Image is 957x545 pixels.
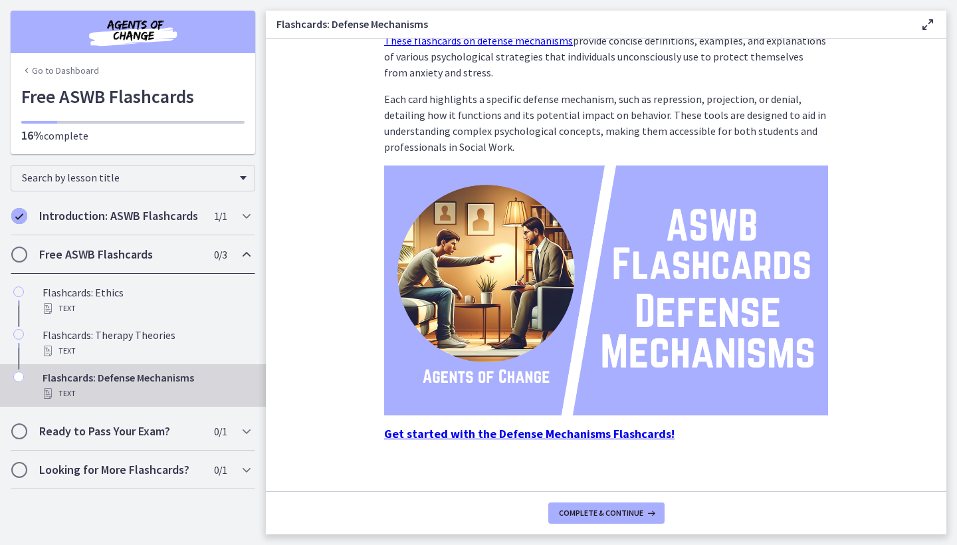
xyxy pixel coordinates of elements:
span: Search by lesson title [22,171,233,184]
p: complete [21,128,245,144]
i: Completed [11,208,27,224]
span: 0 / 1 [214,423,227,439]
a: Go to Dashboard [21,64,99,77]
span: Complete & continue [559,508,643,518]
span: 0 / 1 [214,462,227,478]
div: Text [43,300,250,316]
p: Each card highlights a specific defense mechanism, such as repression, projection, or denial, det... [384,91,828,155]
a: Get started with the Defense Mechanisms Flashcards! [384,427,675,441]
strong: Get started with the Defense Mechanisms Flashcards! [384,426,675,441]
div: Text [43,385,250,401]
button: Complete & continue [548,502,665,524]
h2: Free ASWB Flashcards [39,247,201,263]
span: 1 / 1 [214,208,227,224]
h1: Free ASWB Flashcards [21,82,245,110]
div: Text [43,343,250,359]
h2: Introduction: ASWB Flashcards [39,208,201,224]
div: Flashcards: Defense Mechanisms [43,370,250,401]
a: These flashcards on defense mechanisms [384,34,573,47]
img: ASWB_Flashcards_Defense_Mechanisms.png [384,165,828,415]
img: Agents of Change [53,16,213,48]
div: Flashcards: Therapy Theories [43,327,250,359]
div: Flashcards: Ethics [43,284,250,316]
span: 0 / 3 [214,247,227,263]
h3: Flashcards: Defense Mechanisms [276,16,899,32]
h2: Looking for More Flashcards? [39,462,201,478]
p: provide concise definitions, examples, and explanations of various psychological strategies that ... [384,33,828,80]
h2: Ready to Pass Your Exam? [39,423,201,439]
div: Search by lesson title [11,165,255,191]
span: 16% [21,128,44,143]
